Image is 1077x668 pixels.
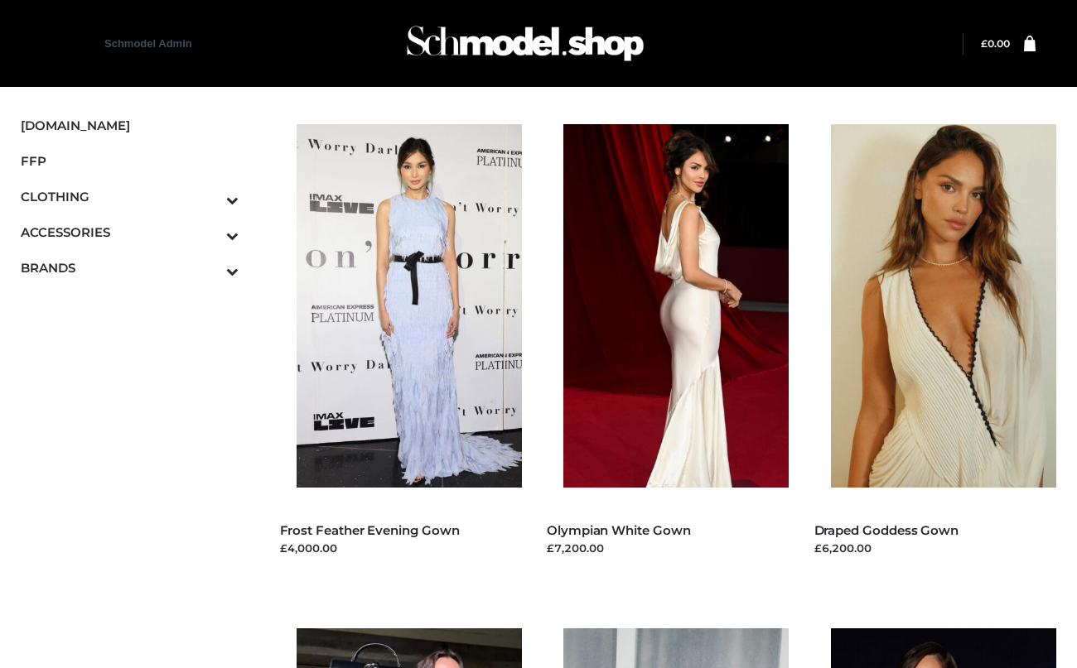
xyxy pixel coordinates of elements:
a: [DOMAIN_NAME] [21,108,239,143]
button: Toggle Submenu [181,179,239,214]
span: BRANDS [21,258,239,277]
a: Olympian White Gown [547,522,691,538]
a: CLOTHINGToggle Submenu [21,179,239,214]
a: FFP [21,143,239,179]
span: [DOMAIN_NAME] [21,116,239,135]
a: £0.00 [981,37,1010,50]
button: Toggle Submenu [181,250,239,286]
div: £6,200.00 [814,540,1056,556]
a: BRANDSToggle Submenu [21,250,239,286]
img: Schmodel Admin 964 [401,11,650,76]
div: £7,200.00 [547,540,789,556]
a: ACCESSORIESToggle Submenu [21,214,239,250]
span: FFP [21,151,239,171]
div: £4,000.00 [280,540,522,556]
a: Frost Feather Evening Gown [280,522,460,538]
bdi: 0.00 [981,37,1010,50]
span: £ [981,37,988,50]
span: CLOTHING [21,187,239,206]
button: Toggle Submenu [181,214,239,250]
a: Schmodel Admin 964 [104,37,192,79]
span: ACCESSORIES [21,223,239,242]
a: Draped Goddess Gown [814,522,959,538]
